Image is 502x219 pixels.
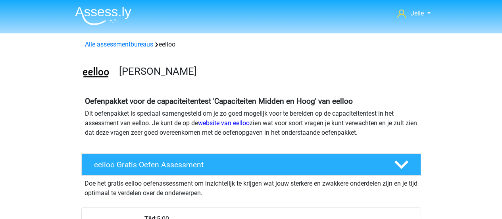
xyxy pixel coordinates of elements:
[119,65,415,78] h3: [PERSON_NAME]
[198,119,250,127] a: website van eelloo
[85,97,353,106] b: Oefenpakket voor de capaciteitentest 'Capaciteiten Midden en Hoog' van eelloo
[94,160,381,169] h4: eelloo Gratis Oefen Assessment
[75,6,131,25] img: Assessly
[394,9,433,18] a: Jelle
[81,176,421,198] div: Doe het gratis eelloo oefenassessment om inzichtelijk te krijgen wat jouw sterkere en zwakkere on...
[82,59,110,87] img: eelloo.png
[411,10,424,17] span: Jelle
[78,153,424,176] a: eelloo Gratis Oefen Assessment
[82,40,421,49] div: eelloo
[85,41,153,48] a: Alle assessmentbureaus
[85,109,417,138] p: Dit oefenpakket is speciaal samengesteld om je zo goed mogelijk voor te bereiden op de capaciteit...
